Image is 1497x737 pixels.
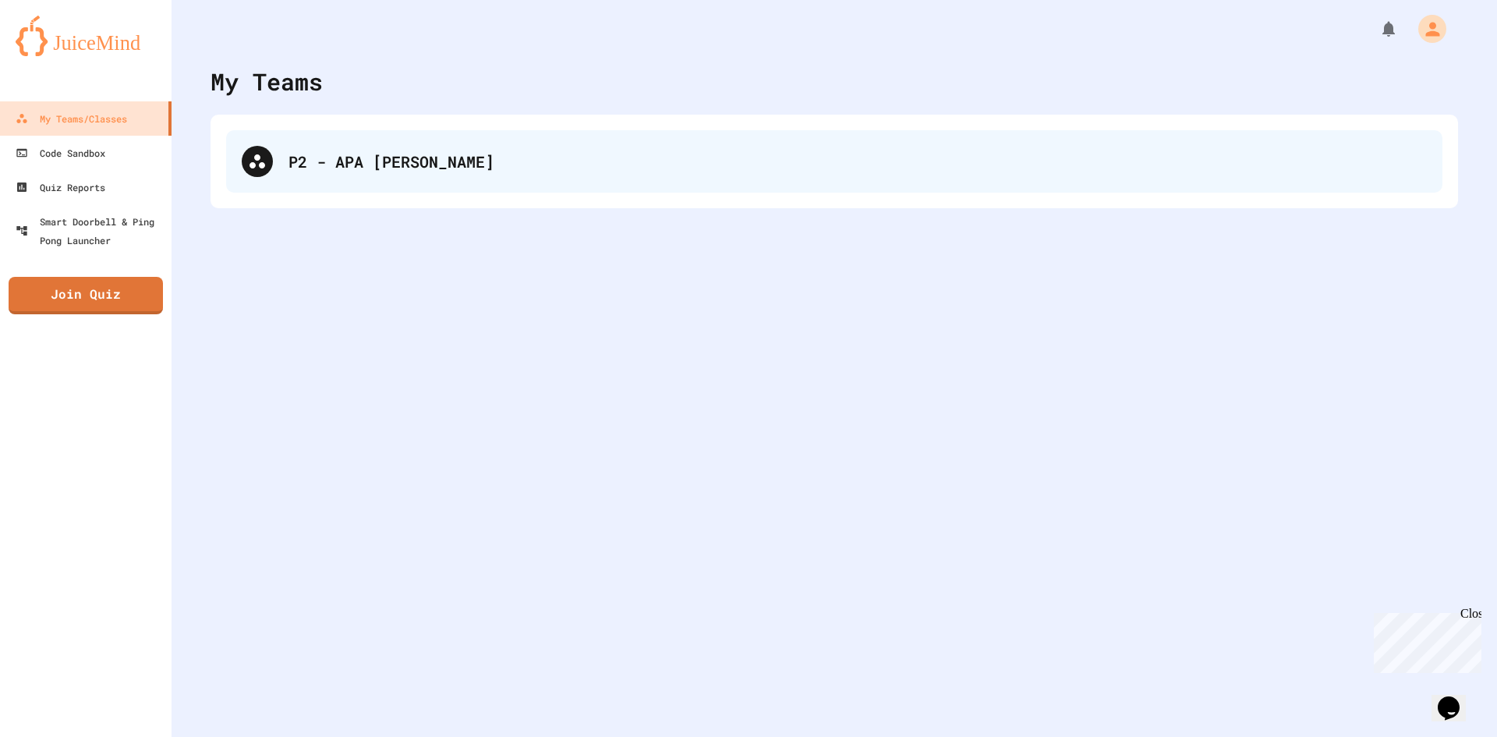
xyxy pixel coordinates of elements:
div: P2 - APA [PERSON_NAME] [288,150,1427,173]
iframe: chat widget [1432,675,1481,721]
div: Quiz Reports [16,178,105,197]
a: Join Quiz [9,277,163,314]
div: My Teams/Classes [16,109,127,128]
div: P2 - APA [PERSON_NAME] [226,130,1442,193]
div: My Notifications [1350,16,1402,42]
div: Code Sandbox [16,144,105,162]
iframe: chat widget [1368,607,1481,673]
div: My Account [1402,11,1450,47]
div: Chat with us now!Close [6,6,108,99]
img: logo-orange.svg [16,16,156,56]
div: Smart Doorbell & Ping Pong Launcher [16,212,165,250]
div: My Teams [211,64,323,99]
